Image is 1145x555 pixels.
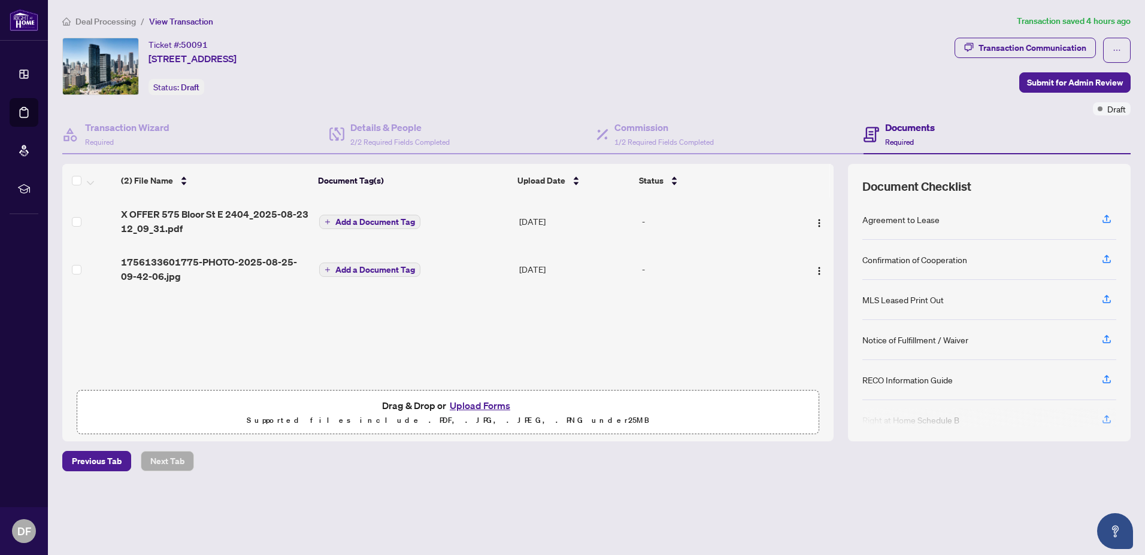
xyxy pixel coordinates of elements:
[862,178,971,195] span: Document Checklist
[513,164,635,197] th: Upload Date
[862,213,940,226] div: Agreement to Lease
[319,214,420,230] button: Add a Document Tag
[955,38,1096,58] button: Transaction Communication
[319,263,420,277] button: Add a Document Tag
[181,82,199,93] span: Draft
[63,38,138,94] img: IMG-C12359706_1.jpg
[181,39,208,50] span: 50091
[862,253,967,266] div: Confirmation of Cooperation
[885,138,914,147] span: Required
[642,263,786,276] div: -
[116,164,313,197] th: (2) File Name
[141,451,194,471] button: Next Tab
[810,260,829,279] button: Logo
[335,266,415,274] span: Add a Document Tag
[862,333,968,346] div: Notice of Fulfillment / Waiver
[1027,73,1123,92] span: Submit for Admin Review
[614,120,714,135] h4: Commission
[149,51,237,66] span: [STREET_ADDRESS]
[62,451,131,471] button: Previous Tab
[335,218,415,226] span: Add a Document Tag
[979,38,1086,57] div: Transaction Communication
[325,267,331,273] span: plus
[72,452,122,471] span: Previous Tab
[325,219,331,225] span: plus
[121,174,173,187] span: (2) File Name
[313,164,512,197] th: Document Tag(s)
[1019,72,1131,93] button: Submit for Admin Review
[642,215,786,228] div: -
[862,293,944,306] div: MLS Leased Print Out
[810,212,829,231] button: Logo
[814,218,824,228] img: Logo
[634,164,787,197] th: Status
[149,79,204,95] div: Status:
[62,17,71,26] span: home
[862,373,953,386] div: RECO Information Guide
[639,174,664,187] span: Status
[17,523,31,539] span: DF
[77,391,819,435] span: Drag & Drop orUpload FormsSupported files include .PDF, .JPG, .JPEG, .PNG under25MB
[350,120,450,135] h4: Details & People
[382,398,514,413] span: Drag & Drop or
[319,215,420,229] button: Add a Document Tag
[517,174,565,187] span: Upload Date
[1097,513,1133,549] button: Open asap
[149,38,208,51] div: Ticket #:
[75,16,136,27] span: Deal Processing
[84,413,811,428] p: Supported files include .PDF, .JPG, .JPEG, .PNG under 25 MB
[1017,14,1131,28] article: Transaction saved 4 hours ago
[885,120,935,135] h4: Documents
[514,245,637,293] td: [DATE]
[614,138,714,147] span: 1/2 Required Fields Completed
[814,266,824,276] img: Logo
[121,207,310,236] span: X OFFER 575 Bloor St E 2404_2025-08-23 12_09_31.pdf
[141,14,144,28] li: /
[85,120,169,135] h4: Transaction Wizard
[514,197,637,245] td: [DATE]
[1113,46,1121,54] span: ellipsis
[85,138,114,147] span: Required
[446,398,514,413] button: Upload Forms
[1107,102,1126,115] span: Draft
[10,9,38,31] img: logo
[149,16,213,27] span: View Transaction
[319,262,420,277] button: Add a Document Tag
[350,138,450,147] span: 2/2 Required Fields Completed
[121,255,310,283] span: 1756133601775-PHOTO-2025-08-25-09-42-06.jpg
